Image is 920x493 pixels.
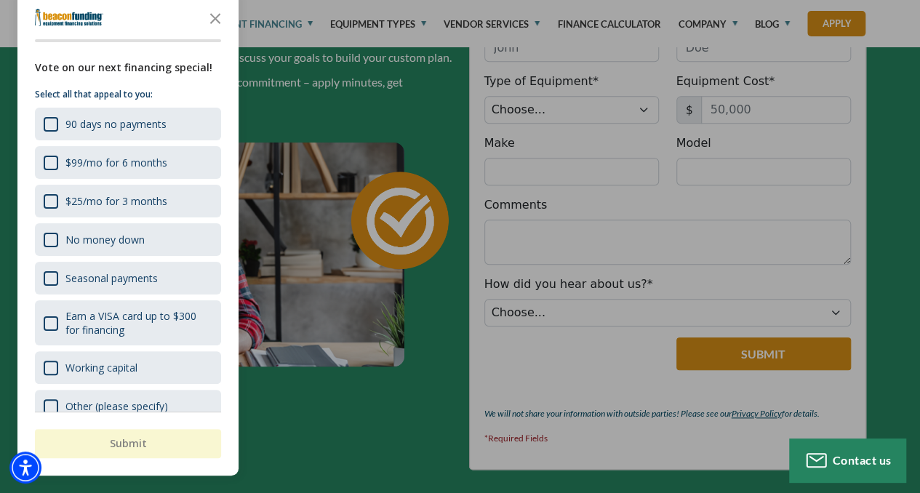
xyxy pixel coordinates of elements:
div: 90 days no payments [65,117,167,131]
div: No money down [65,233,145,246]
div: Working capital [65,361,137,374]
button: Close the survey [201,3,230,32]
div: $25/mo for 3 months [65,194,167,208]
div: No money down [35,223,221,256]
div: Earn a VISA card up to $300 for financing [35,300,221,345]
div: Earn a VISA card up to $300 for financing [65,309,212,337]
button: Contact us [789,438,905,482]
div: $99/mo for 6 months [35,146,221,179]
button: Submit [35,429,221,458]
img: Company logo [35,9,103,26]
div: $99/mo for 6 months [65,156,167,169]
p: Select all that appeal to you: [35,87,221,102]
div: 90 days no payments [35,108,221,140]
div: Other (please specify) [65,399,168,413]
div: Vote on our next financing special! [35,60,221,76]
div: Accessibility Menu [9,452,41,484]
span: Contact us [833,453,892,467]
div: Working capital [35,351,221,384]
div: Seasonal payments [35,262,221,294]
div: $25/mo for 3 months [35,185,221,217]
div: Seasonal payments [65,271,158,285]
div: Other (please specify) [35,390,221,422]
